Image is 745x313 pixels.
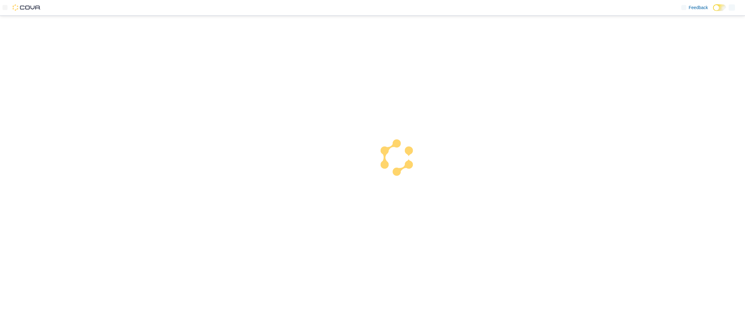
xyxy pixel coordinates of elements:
[689,4,708,11] span: Feedback
[713,4,726,11] input: Dark Mode
[372,135,420,182] img: cova-loader
[679,1,710,14] a: Feedback
[13,4,41,11] img: Cova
